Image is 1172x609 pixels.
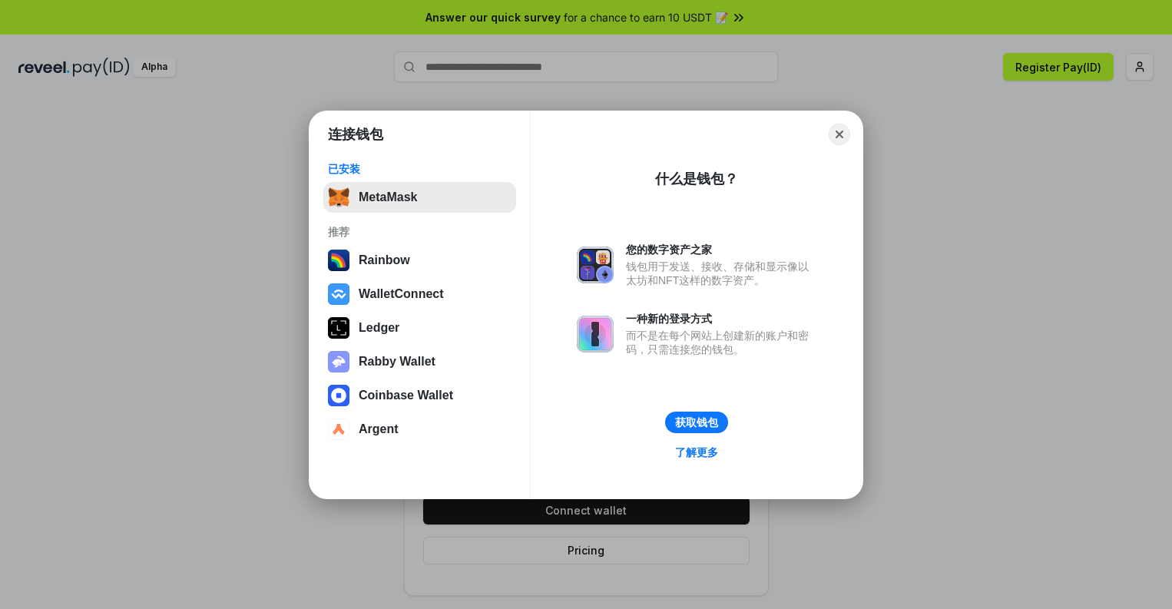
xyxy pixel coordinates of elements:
button: Close [829,124,850,145]
img: svg+xml,%3Csvg%20xmlns%3D%22http%3A%2F%2Fwww.w3.org%2F2000%2Fsvg%22%20width%3D%2228%22%20height%3... [328,317,349,339]
button: Argent [323,414,516,445]
img: svg+xml,%3Csvg%20width%3D%2228%22%20height%3D%2228%22%20viewBox%3D%220%200%2028%2028%22%20fill%3D... [328,419,349,440]
img: svg+xml,%3Csvg%20width%3D%2228%22%20height%3D%2228%22%20viewBox%3D%220%200%2028%2028%22%20fill%3D... [328,283,349,305]
img: svg+xml,%3Csvg%20xmlns%3D%22http%3A%2F%2Fwww.w3.org%2F2000%2Fsvg%22%20fill%3D%22none%22%20viewBox... [328,351,349,372]
img: svg+xml,%3Csvg%20xmlns%3D%22http%3A%2F%2Fwww.w3.org%2F2000%2Fsvg%22%20fill%3D%22none%22%20viewBox... [577,316,614,352]
img: svg+xml,%3Csvg%20width%3D%22120%22%20height%3D%22120%22%20viewBox%3D%220%200%20120%20120%22%20fil... [328,250,349,271]
div: MetaMask [359,190,417,204]
div: 钱包用于发送、接收、存储和显示像以太坊和NFT这样的数字资产。 [626,260,816,287]
button: Rabby Wallet [323,346,516,377]
div: 什么是钱包？ [655,170,738,188]
img: svg+xml,%3Csvg%20xmlns%3D%22http%3A%2F%2Fwww.w3.org%2F2000%2Fsvg%22%20fill%3D%22none%22%20viewBox... [577,247,614,283]
div: 推荐 [328,225,512,239]
button: Ledger [323,313,516,343]
div: 获取钱包 [675,415,718,429]
div: Argent [359,422,399,436]
div: 而不是在每个网站上创建新的账户和密码，只需连接您的钱包。 [626,329,816,356]
div: 一种新的登录方式 [626,312,816,326]
div: 了解更多 [675,445,718,459]
div: 您的数字资产之家 [626,243,816,257]
div: Coinbase Wallet [359,389,453,402]
div: Ledger [359,321,399,335]
img: svg+xml,%3Csvg%20width%3D%2228%22%20height%3D%2228%22%20viewBox%3D%220%200%2028%2028%22%20fill%3D... [328,385,349,406]
button: Coinbase Wallet [323,380,516,411]
div: 已安装 [328,162,512,176]
h1: 连接钱包 [328,125,383,144]
button: Rainbow [323,245,516,276]
div: Rainbow [359,253,410,267]
div: WalletConnect [359,287,444,301]
a: 了解更多 [666,442,727,462]
img: svg+xml,%3Csvg%20fill%3D%22none%22%20height%3D%2233%22%20viewBox%3D%220%200%2035%2033%22%20width%... [328,187,349,208]
button: WalletConnect [323,279,516,309]
button: 获取钱包 [665,412,728,433]
button: MetaMask [323,182,516,213]
div: Rabby Wallet [359,355,435,369]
